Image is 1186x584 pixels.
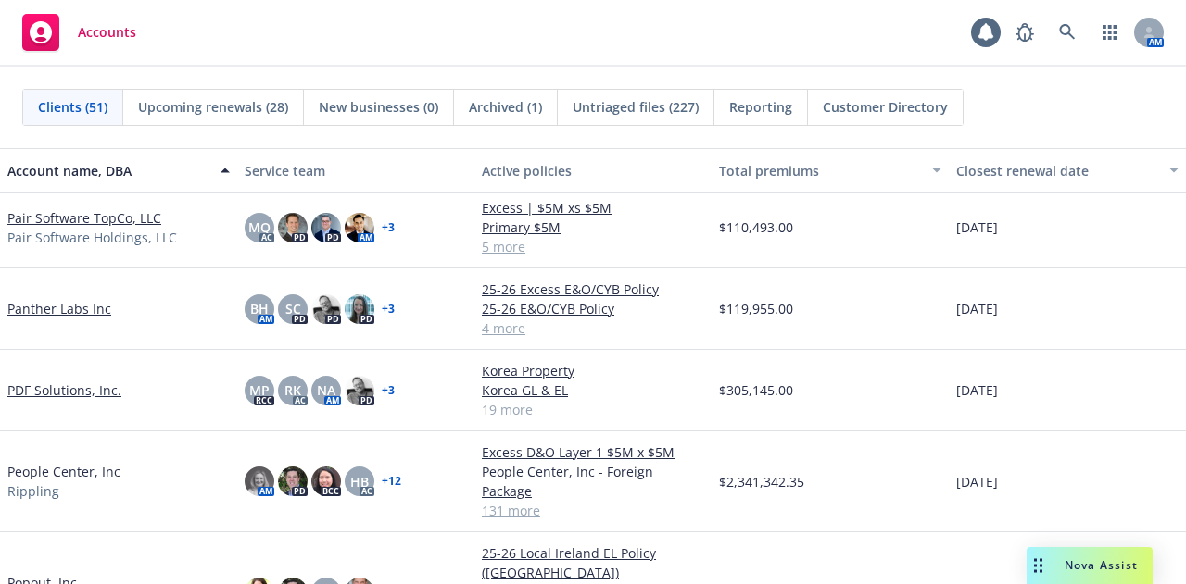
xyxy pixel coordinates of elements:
[7,161,209,180] div: Account name, DBA
[482,400,704,419] a: 19 more
[482,161,704,180] div: Active policies
[249,380,270,400] span: MP
[7,299,111,318] a: Panther Labs Inc
[345,376,374,405] img: photo
[956,299,998,318] span: [DATE]
[1091,14,1129,51] a: Switch app
[382,476,401,487] a: + 12
[949,148,1186,193] button: Closest renewal date
[482,318,704,338] a: 4 more
[1065,557,1138,573] span: Nova Assist
[278,466,308,496] img: photo
[956,217,998,237] span: [DATE]
[278,213,308,242] img: photo
[245,161,467,180] div: Service team
[382,222,395,233] a: + 3
[250,299,269,318] span: BH
[956,472,998,491] span: [DATE]
[7,462,120,481] a: People Center, Inc
[712,148,949,193] button: Total premiums
[719,217,793,237] span: $110,493.00
[482,543,704,582] a: 25-26 Local Ireland EL Policy ([GEOGRAPHIC_DATA])
[482,299,704,318] a: 25-26 E&O/CYB Policy
[15,6,144,58] a: Accounts
[719,161,921,180] div: Total premiums
[317,380,335,400] span: NA
[1049,14,1086,51] a: Search
[237,148,474,193] button: Service team
[1027,547,1153,584] button: Nova Assist
[482,280,704,299] a: 25-26 Excess E&O/CYB Policy
[7,208,161,228] a: Pair Software TopCo, LLC
[956,161,1158,180] div: Closest renewal date
[245,466,274,496] img: photo
[345,294,374,324] img: photo
[319,97,438,117] span: New businesses (0)
[474,148,712,193] button: Active policies
[482,442,704,462] a: Excess D&O Layer 1 $5M x $5M
[482,198,704,217] a: Excess | $5M xs $5M
[345,213,374,242] img: photo
[350,472,369,491] span: HB
[285,299,301,318] span: SC
[482,361,704,380] a: Korea Property
[482,462,704,501] a: People Center, Inc - Foreign Package
[482,501,704,520] a: 131 more
[382,385,395,396] a: + 3
[482,237,704,256] a: 5 more
[729,97,792,117] span: Reporting
[7,228,177,247] span: Pair Software Holdings, LLC
[469,97,542,117] span: Archived (1)
[573,97,699,117] span: Untriaged files (227)
[38,97,107,117] span: Clients (51)
[823,97,948,117] span: Customer Directory
[719,380,793,400] span: $305,145.00
[482,380,704,400] a: Korea GL & EL
[719,472,804,491] span: $2,341,342.35
[311,213,341,242] img: photo
[248,217,271,237] span: MQ
[382,304,395,315] a: + 3
[7,380,121,400] a: PDF Solutions, Inc.
[7,481,59,501] span: Rippling
[284,380,301,400] span: RK
[138,97,288,117] span: Upcoming renewals (28)
[311,466,341,496] img: photo
[78,25,136,40] span: Accounts
[956,380,998,400] span: [DATE]
[311,294,341,324] img: photo
[1027,547,1050,584] div: Drag to move
[1006,14,1043,51] a: Report a Bug
[719,299,793,318] span: $119,955.00
[482,217,704,237] a: Primary $5M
